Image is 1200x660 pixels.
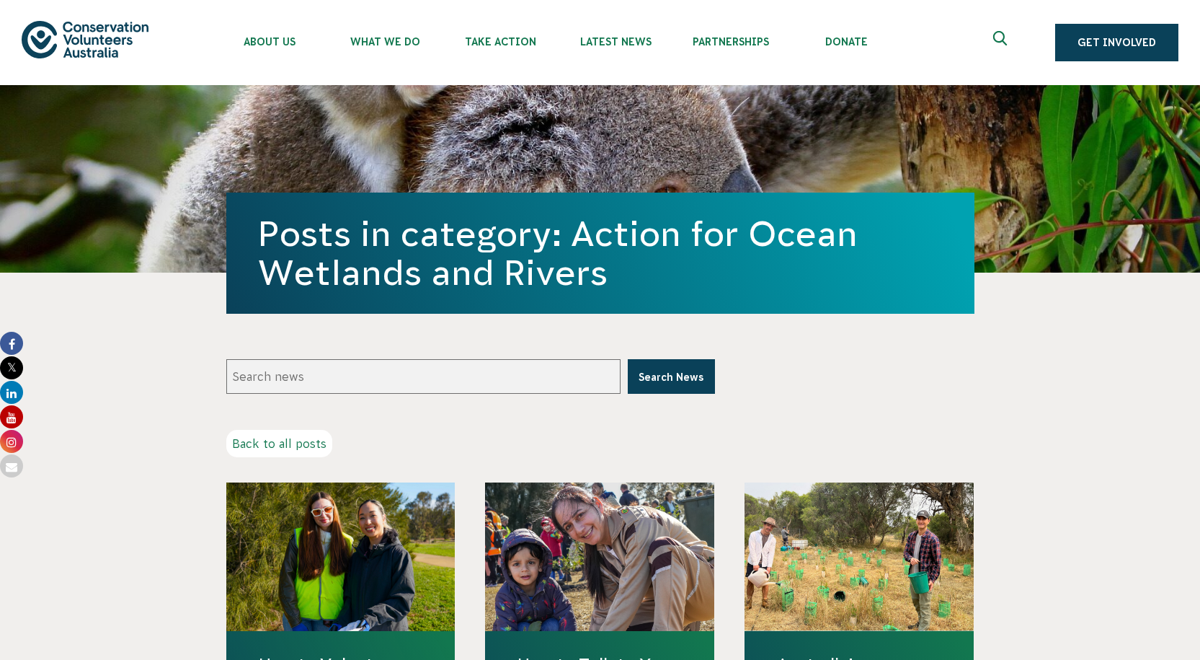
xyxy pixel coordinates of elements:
[443,36,558,48] span: Take Action
[558,36,673,48] span: Latest News
[327,36,443,48] span: What We Do
[788,36,904,48] span: Donate
[22,21,148,58] img: logo.svg
[258,214,943,292] h1: Posts in category: Action for Ocean Wetlands and Rivers
[628,359,715,394] button: Search News
[673,36,788,48] span: Partnerships
[1055,24,1178,61] a: Get Involved
[985,25,1019,60] button: Expand search box Close search box
[993,31,1011,54] span: Expand search box
[226,430,332,457] a: Back to all posts
[226,359,621,394] input: Search news
[212,36,327,48] span: About Us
